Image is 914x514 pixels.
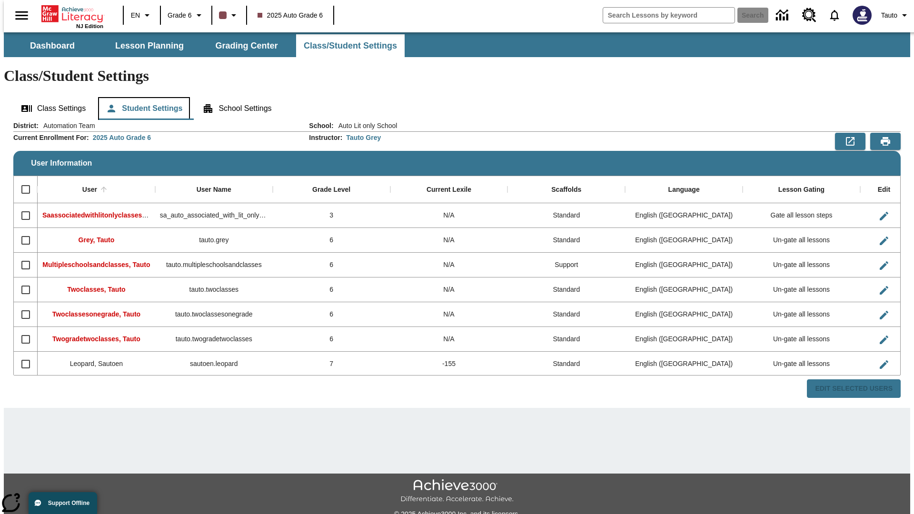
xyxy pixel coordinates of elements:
span: Grade 6 [168,10,192,20]
div: Un-gate all lessons [743,352,860,376]
div: Edit [878,186,890,194]
span: Twogradetwoclasses, Tauto [52,335,140,343]
button: Grading Center [199,34,294,57]
button: Language: EN, Select a language [127,7,157,24]
button: Lesson Planning [102,34,197,57]
div: Gate all lesson steps [743,203,860,228]
button: Edit User [874,355,894,374]
div: 7 [273,352,390,376]
button: Class Settings [13,97,93,120]
button: Edit User [874,281,894,300]
span: EN [131,10,140,20]
a: Data Center [770,2,796,29]
div: English (US) [625,228,743,253]
div: tauto.twoclassesonegrade [155,302,273,327]
div: SubNavbar [4,34,406,57]
div: tauto.twogradetwoclasses [155,327,273,352]
span: NJ Edition [76,23,103,29]
div: English (US) [625,277,743,302]
span: Saassociatedwithlitonlyclasses, Saassociatedwithlitonlyclasses [42,211,245,219]
div: N/A [390,302,508,327]
span: Support Offline [48,500,89,506]
button: Profile/Settings [877,7,914,24]
button: School Settings [195,97,279,120]
div: Current Lexile [427,186,471,194]
h2: Current Enrollment For : [13,134,89,142]
div: Standard [507,327,625,352]
div: sautoen.leopard [155,352,273,376]
span: Multipleschoolsandclasses, Tauto [42,261,150,268]
div: sa_auto_associated_with_lit_only_classes [155,203,273,228]
div: English (US) [625,327,743,352]
button: Class color is dark brown. Change class color [215,7,243,24]
div: Support [507,253,625,277]
div: 6 [273,228,390,253]
button: Grade: Grade 6, Select a grade [164,7,209,24]
span: Grey, Tauto [79,236,115,244]
button: Edit User [874,306,894,325]
div: Lesson Gating [778,186,825,194]
span: Leopard, Sautoen [70,360,123,367]
img: Avatar [853,6,872,25]
a: Home [41,4,103,23]
button: Print Preview [870,133,901,150]
button: Edit User [874,207,894,226]
div: 6 [273,277,390,302]
div: 6 [273,327,390,352]
span: Tauto [881,10,897,20]
div: -155 [390,352,508,376]
div: Grade Level [312,186,350,194]
span: User Information [31,159,92,168]
div: Un-gate all lessons [743,253,860,277]
span: Twoclassesonegrade, Tauto [52,310,140,318]
div: Home [41,3,103,29]
div: N/A [390,327,508,352]
span: Automation Team [39,121,95,130]
span: Twoclasses, Tauto [67,286,125,293]
div: N/A [390,203,508,228]
button: Select a new avatar [847,3,877,28]
div: 6 [273,302,390,327]
div: English (US) [625,302,743,327]
div: N/A [390,253,508,277]
h1: Class/Student Settings [4,67,910,85]
h2: District : [13,122,39,130]
div: tauto.grey [155,228,273,253]
button: Student Settings [98,97,190,120]
a: Resource Center, Will open in new tab [796,2,822,28]
div: Language [668,186,700,194]
button: Export to CSV [835,133,865,150]
button: Class/Student Settings [296,34,405,57]
div: User [82,186,97,194]
div: Un-gate all lessons [743,228,860,253]
div: Standard [507,277,625,302]
div: SubNavbar [4,32,910,57]
div: 3 [273,203,390,228]
div: N/A [390,228,508,253]
span: Auto Lit only School [334,121,397,130]
button: Edit User [874,330,894,349]
h2: School : [309,122,333,130]
h2: Instructor : [309,134,342,142]
button: Edit User [874,231,894,250]
button: Support Offline [29,492,97,514]
div: Standard [507,228,625,253]
div: Tauto Grey [346,133,381,142]
div: 2025 Auto Grade 6 [93,133,151,142]
button: Edit User [874,256,894,275]
div: English (US) [625,253,743,277]
div: Standard [507,302,625,327]
img: Achieve3000 Differentiate Accelerate Achieve [400,479,514,504]
div: User Information [13,121,901,398]
span: 2025 Auto Grade 6 [258,10,323,20]
div: N/A [390,277,508,302]
div: English (US) [625,203,743,228]
div: Standard [507,352,625,376]
div: Standard [507,203,625,228]
button: Open side menu [8,1,36,30]
div: User Name [197,186,231,194]
a: Notifications [822,3,847,28]
div: tauto.twoclasses [155,277,273,302]
div: English (US) [625,352,743,376]
div: Un-gate all lessons [743,302,860,327]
